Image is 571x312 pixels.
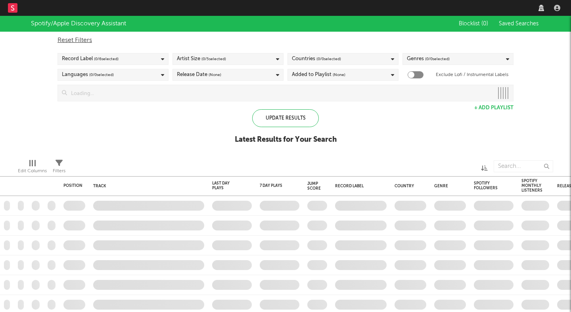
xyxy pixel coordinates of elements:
[18,156,47,179] div: Edit Columns
[209,70,221,80] span: (None)
[235,135,337,145] div: Latest Results for Your Search
[436,70,508,80] label: Exclude Lofi / Instrumental Labels
[62,54,119,64] div: Record Label
[316,54,341,64] span: ( 0 / 0 selected)
[201,54,226,64] span: ( 0 / 5 selected)
[31,19,126,29] div: Spotify/Apple Discovery Assistant
[407,54,450,64] div: Genres
[521,179,542,193] div: Spotify Monthly Listeners
[252,109,319,127] div: Update Results
[18,166,47,176] div: Edit Columns
[292,54,341,64] div: Countries
[62,70,114,80] div: Languages
[335,184,383,188] div: Record Label
[494,160,553,172] input: Search...
[395,184,422,188] div: Country
[481,21,488,27] span: ( 0 )
[63,183,82,188] div: Position
[260,183,287,188] div: 7 Day Plays
[474,181,502,190] div: Spotify Followers
[434,184,462,188] div: Genre
[93,184,200,188] div: Track
[292,70,345,80] div: Added to Playlist
[53,166,65,176] div: Filters
[57,36,514,45] div: Reset Filters
[474,105,514,110] button: + Add Playlist
[499,21,540,27] span: Saved Searches
[53,156,65,179] div: Filters
[425,54,450,64] span: ( 0 / 0 selected)
[89,70,114,80] span: ( 0 / 0 selected)
[307,181,321,191] div: Jump Score
[177,54,226,64] div: Artist Size
[94,54,119,64] span: ( 0 / 6 selected)
[67,85,493,101] input: Loading...
[496,21,540,27] button: Saved Searches
[459,21,488,27] span: Blocklist
[177,70,221,80] div: Release Date
[212,181,240,190] div: Last Day Plays
[333,70,345,80] span: (None)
